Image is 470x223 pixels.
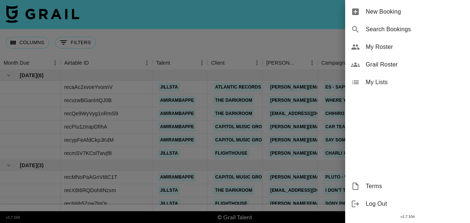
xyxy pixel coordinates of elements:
div: My Lists [345,73,470,91]
span: My Roster [366,43,464,51]
div: Terms [345,177,470,195]
div: New Booking [345,3,470,21]
span: My Lists [366,78,464,87]
span: Terms [366,182,464,191]
div: v 1.7.106 [345,213,470,220]
div: Search Bookings [345,21,470,38]
span: Grail Roster [366,60,464,69]
span: New Booking [366,7,464,16]
span: Log Out [366,199,464,208]
span: Search Bookings [366,25,464,34]
div: Log Out [345,195,470,213]
div: My Roster [345,38,470,56]
div: Grail Roster [345,56,470,73]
